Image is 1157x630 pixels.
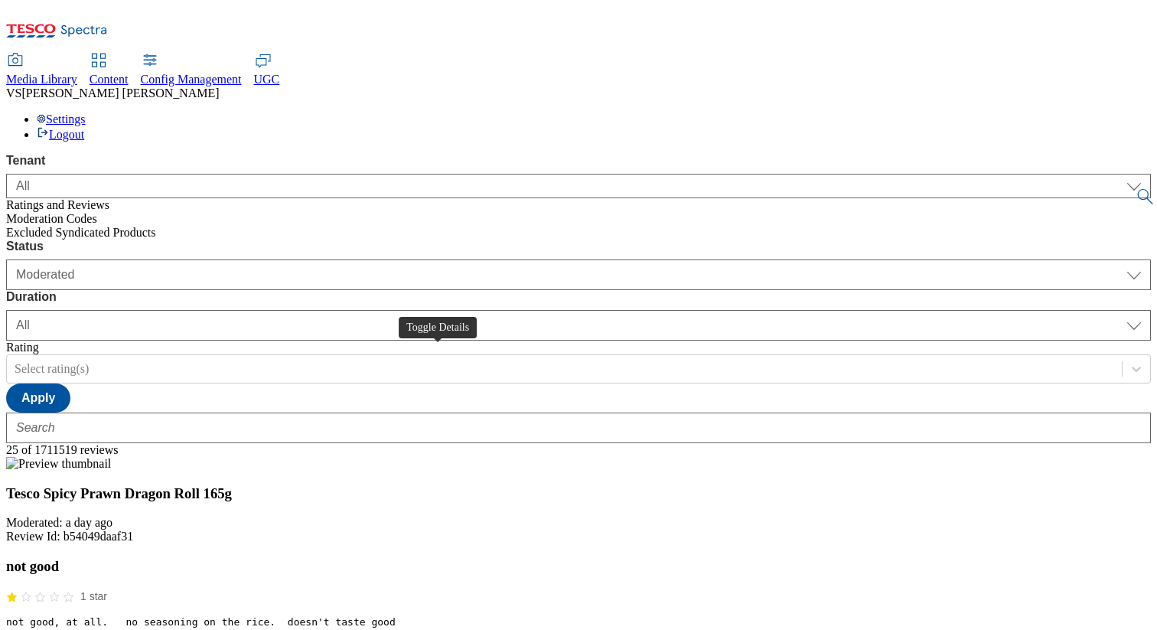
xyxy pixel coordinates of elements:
[6,616,1151,628] pre: not good, at all. no seasoning on the rice. doesn't taste good
[6,54,77,87] a: Media Library
[6,384,70,413] button: Apply
[6,516,1151,530] div: Moderated: a day ago
[21,87,219,100] span: [PERSON_NAME] [PERSON_NAME]
[6,341,39,354] label: Rating
[37,113,86,126] a: Settings
[15,362,89,376] div: Select rating(s)
[141,73,242,86] span: Config Management
[6,485,1151,502] h3: Tesco Spicy Prawn Dragon Roll 165g
[6,73,77,86] span: Media Library
[90,54,129,87] a: Content
[254,54,280,87] a: UGC
[141,54,242,87] a: Config Management
[6,226,156,239] span: Excluded Syndicated Products
[37,128,84,141] a: Logout
[6,558,1151,575] h3: not good
[6,290,1151,304] label: Duration
[6,530,1151,543] div: Review Id: b54049daaf31
[6,198,109,211] span: Ratings and Reviews
[6,212,97,225] span: Moderation Codes
[90,73,129,86] span: Content
[6,154,1151,168] label: Tenant
[6,589,107,603] div: 1/5 stars
[6,87,21,100] span: VS
[6,413,1151,443] input: Search
[254,73,280,86] span: UGC
[80,589,107,603] span: 1 star
[6,457,111,471] img: Preview thumbnail
[6,240,1151,253] label: Status
[6,443,1151,457] div: 25 of 1711519 reviews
